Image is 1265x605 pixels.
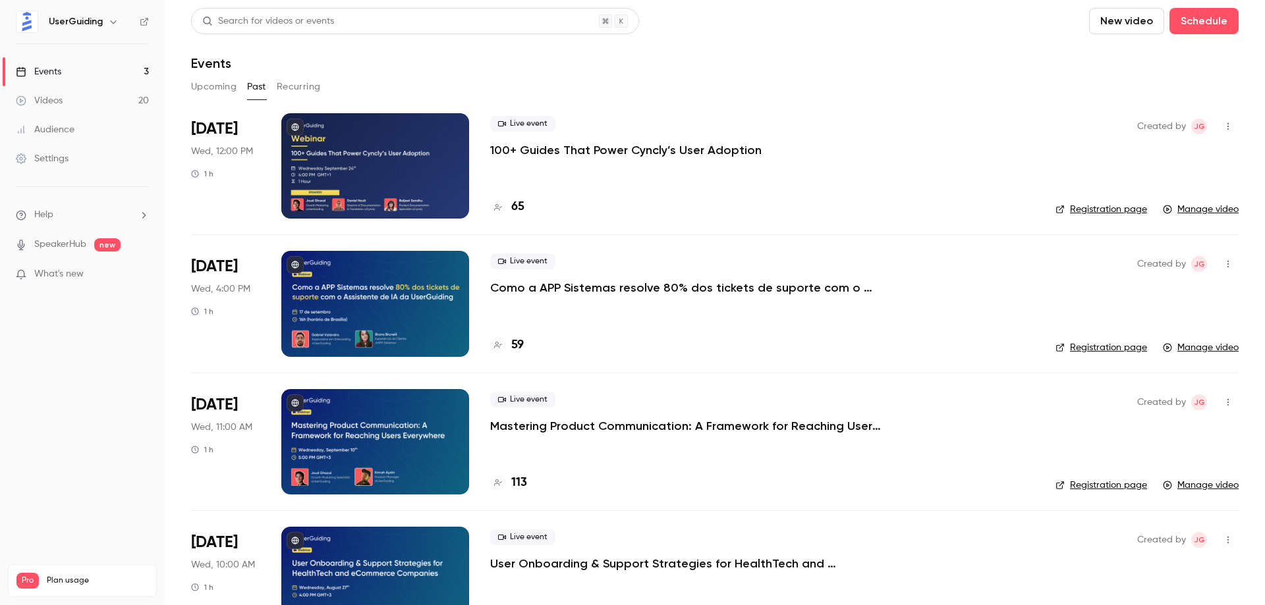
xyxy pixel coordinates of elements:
[1191,394,1207,410] span: Joud Ghazal
[1194,532,1205,548] span: JG
[490,474,527,492] a: 113
[191,532,238,553] span: [DATE]
[1169,8,1239,34] button: Schedule
[1194,394,1205,410] span: JG
[1137,118,1186,134] span: Created by
[191,282,250,296] span: Wed, 4:00 PM
[191,389,260,494] div: Sep 10 Wed, 5:00 PM (Europe/Istanbul)
[133,269,149,280] iframe: Noticeable Trigger
[191,169,213,179] div: 1 h
[34,267,84,281] span: What's new
[16,65,61,78] div: Events
[1137,256,1186,272] span: Created by
[511,336,524,354] h4: 59
[191,251,260,356] div: Sep 17 Wed, 4:00 PM (America/Sao Paulo)
[1191,118,1207,134] span: Joud Ghazal
[490,253,555,269] span: Live event
[16,208,149,222] li: help-dropdown-opener
[490,116,555,132] span: Live event
[34,208,53,222] span: Help
[247,76,266,97] button: Past
[16,573,39,589] span: Pro
[49,15,103,28] h6: UserGuiding
[490,529,555,545] span: Live event
[191,145,253,158] span: Wed, 12:00 PM
[1194,256,1205,272] span: JG
[191,306,213,317] div: 1 h
[202,14,334,28] div: Search for videos or events
[16,94,63,107] div: Videos
[1194,118,1205,134] span: JG
[277,76,321,97] button: Recurring
[511,474,527,492] h4: 113
[490,336,524,354] a: 59
[490,142,762,158] a: 100+ Guides That Power Cyncly’s User Adoption
[1055,203,1147,216] a: Registration page
[1137,394,1186,410] span: Created by
[191,113,260,219] div: Sep 24 Wed, 4:00 PM (Europe/London)
[490,198,524,216] a: 65
[94,238,121,251] span: new
[490,556,885,571] a: User Onboarding & Support Strategies for HealthTech and eCommerce Companies
[34,238,86,251] a: SpeakerHub
[191,55,231,71] h1: Events
[191,582,213,592] div: 1 h
[191,118,238,140] span: [DATE]
[1163,479,1239,492] a: Manage video
[1191,256,1207,272] span: Joud Ghazal
[191,256,238,277] span: [DATE]
[1163,203,1239,216] a: Manage video
[191,558,255,571] span: Wed, 10:00 AM
[16,152,69,165] div: Settings
[1055,341,1147,354] a: Registration page
[490,418,885,434] a: Mastering Product Communication: A Framework for Reaching Users Everywhere
[490,280,885,296] a: Como a APP Sistemas resolve 80% dos tickets de suporte com o Assistente de IA da UserGuiding
[490,392,555,408] span: Live event
[191,76,237,97] button: Upcoming
[191,444,213,455] div: 1 h
[1055,479,1147,492] a: Registration page
[1089,8,1164,34] button: New video
[1163,341,1239,354] a: Manage video
[1191,532,1207,548] span: Joud Ghazal
[511,198,524,216] h4: 65
[47,575,148,586] span: Plan usage
[16,11,38,32] img: UserGuiding
[191,421,252,434] span: Wed, 11:00 AM
[16,123,74,136] div: Audience
[1137,532,1186,548] span: Created by
[191,394,238,415] span: [DATE]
